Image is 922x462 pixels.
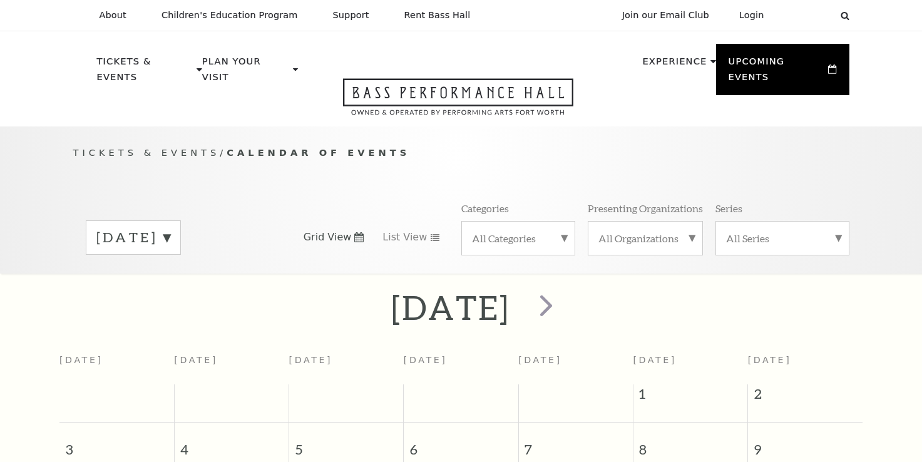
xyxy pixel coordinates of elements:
p: Children's Education Program [161,10,298,21]
th: [DATE] [289,347,404,384]
label: [DATE] [96,228,170,247]
p: / [73,145,849,161]
label: All Series [726,232,839,245]
p: Categories [461,202,509,215]
span: Tickets & Events [73,147,220,158]
span: [DATE] [748,355,792,365]
th: [DATE] [404,347,518,384]
button: next [521,285,567,330]
p: About [100,10,126,21]
span: Grid View [304,230,352,244]
p: Plan Your Visit [202,54,290,92]
label: All Organizations [598,232,692,245]
p: Series [715,202,742,215]
th: [DATE] [518,347,633,384]
span: 1 [633,384,747,409]
p: Presenting Organizations [588,202,703,215]
span: Calendar of Events [227,147,410,158]
h2: [DATE] [391,287,510,327]
span: List View [382,230,427,244]
label: All Categories [472,232,565,245]
span: [DATE] [633,355,677,365]
span: 2 [748,384,863,409]
th: [DATE] [174,347,289,384]
select: Select: [784,9,829,21]
th: [DATE] [59,347,174,384]
p: Upcoming Events [729,54,826,92]
p: Tickets & Events [97,54,194,92]
p: Rent Bass Hall [404,10,471,21]
p: Support [333,10,369,21]
p: Experience [642,54,707,76]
